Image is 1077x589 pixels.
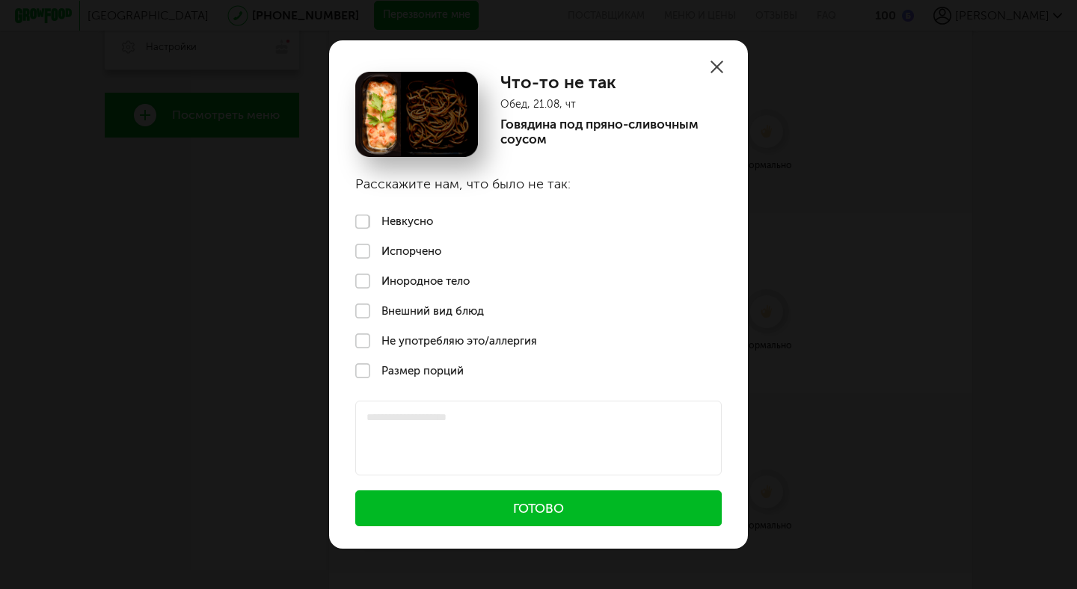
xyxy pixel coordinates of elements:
label: Не употребляю это/аллергия [329,326,748,356]
label: Испорчено [329,236,748,266]
p: Говядина под пряно-сливочным соусом [500,117,722,147]
h1: Что-то не так [500,72,722,93]
label: Инородное тело [329,266,748,296]
label: Невкусно [329,207,748,237]
img: Говядина под пряно-сливочным соусом [355,72,478,157]
p: Обед, 21.08, чт [500,98,722,111]
button: Готово [355,490,722,526]
h3: Расскажите нам, что было не так: [329,157,748,207]
label: Внешний вид блюд [329,296,748,326]
label: Размер порций [329,356,748,386]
